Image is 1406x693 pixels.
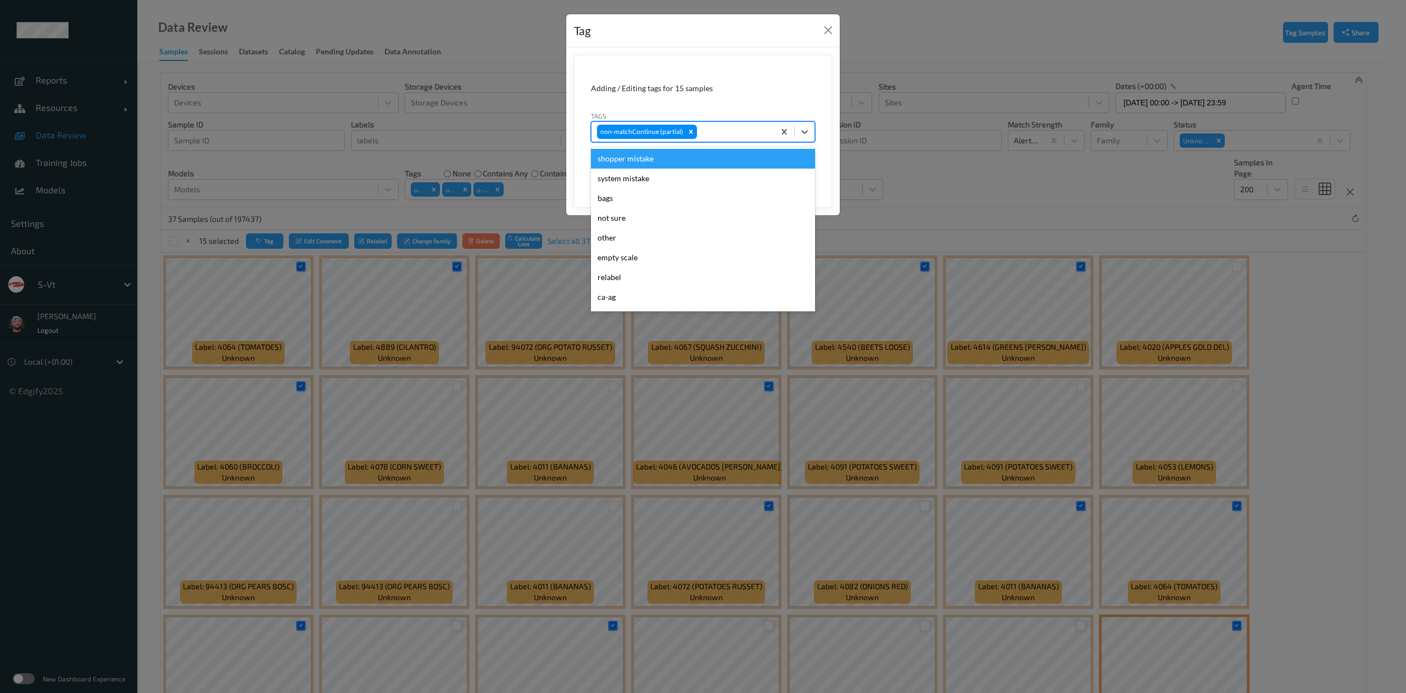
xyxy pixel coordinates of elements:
div: other [591,228,815,248]
div: fp-ig [591,307,815,327]
div: empty scale [591,248,815,267]
div: not sure [591,208,815,228]
button: Close [821,23,836,38]
div: Tag [574,22,591,40]
div: shopper mistake [591,149,815,169]
div: non-matchContinue (partial) [597,125,685,139]
div: Adding / Editing tags for 15 samples [591,83,815,94]
div: ca-ag [591,287,815,307]
div: bags [591,188,815,208]
div: Remove non-matchContinue (partial) [685,125,697,139]
label: Tags [591,111,606,121]
div: relabel [591,267,815,287]
div: system mistake [591,169,815,188]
